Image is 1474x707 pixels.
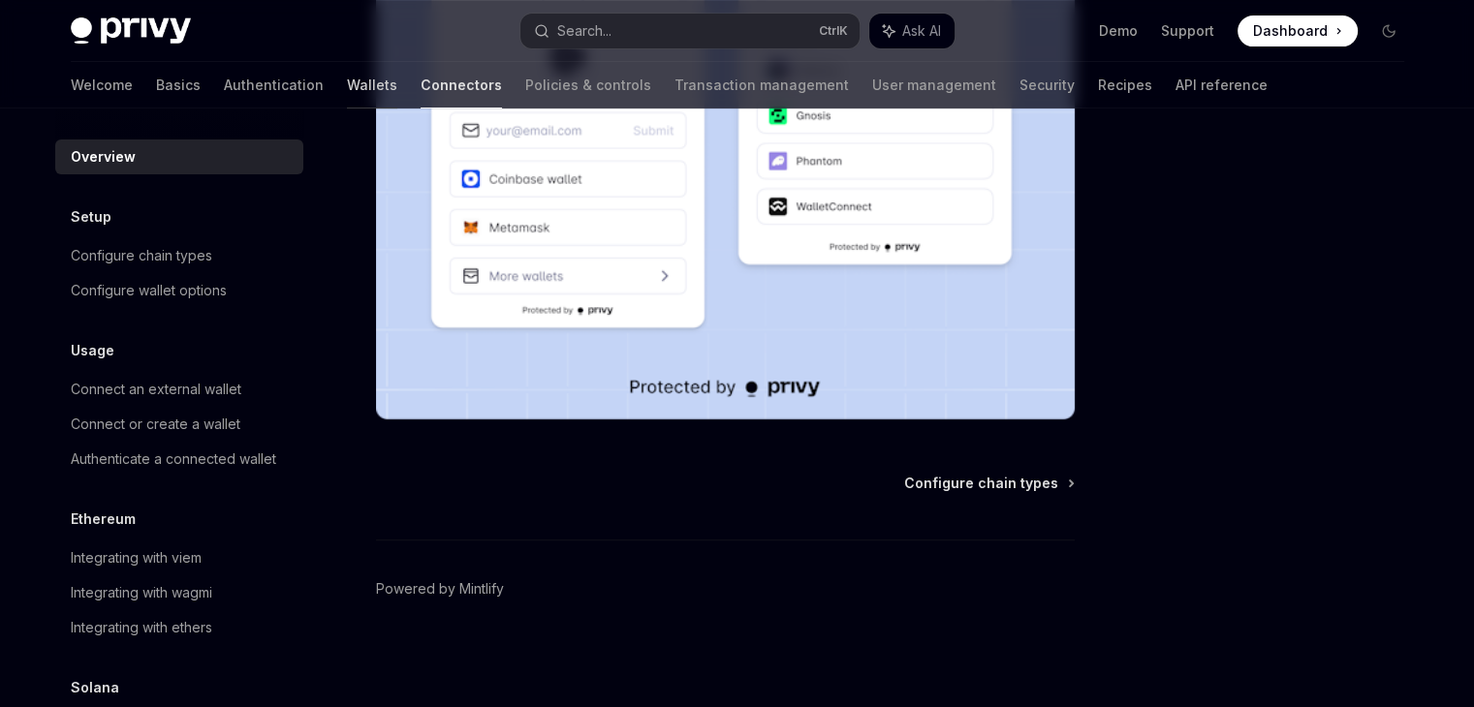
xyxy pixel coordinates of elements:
a: Configure wallet options [55,273,303,308]
h5: Usage [71,339,114,362]
a: Connectors [421,62,502,108]
div: Search... [557,19,612,43]
a: Welcome [71,62,133,108]
a: Connect an external wallet [55,372,303,407]
span: Dashboard [1253,21,1328,41]
a: Transaction management [674,62,849,108]
a: Integrating with ethers [55,610,303,645]
a: Wallets [347,62,397,108]
h5: Setup [71,205,111,229]
a: Integrating with viem [55,540,303,575]
button: Ask AI [869,14,955,48]
a: API reference [1176,62,1268,108]
a: Powered by Mintlify [376,579,504,599]
div: Connect an external wallet [71,378,241,401]
span: Ask AI [902,21,941,41]
img: dark logo [71,17,191,45]
a: Authenticate a connected wallet [55,442,303,476]
div: Overview [71,145,136,169]
a: Demo [1099,21,1138,41]
a: Dashboard [1238,15,1358,46]
a: Policies & controls [525,62,651,108]
h5: Ethereum [71,507,136,531]
button: Toggle dark mode [1373,15,1404,46]
div: Integrating with wagmi [71,581,212,604]
span: Configure chain types [904,474,1058,493]
a: User management [872,62,996,108]
a: Authentication [224,62,324,108]
div: Configure wallet options [71,279,227,302]
a: Security [1019,62,1075,108]
div: Integrating with viem [71,546,202,569]
div: Configure chain types [71,244,212,267]
span: Ctrl K [819,23,848,39]
a: Configure chain types [904,474,1073,493]
div: Authenticate a connected wallet [71,447,276,471]
button: Search...CtrlK [520,14,860,48]
div: Integrating with ethers [71,616,212,639]
a: Overview [55,139,303,174]
a: Support [1161,21,1214,41]
h5: Solana [71,676,119,699]
a: Basics [156,62,201,108]
a: Integrating with wagmi [55,575,303,610]
a: Recipes [1098,62,1152,108]
div: Connect or create a wallet [71,413,240,436]
a: Connect or create a wallet [55,407,303,442]
a: Configure chain types [55,238,303,273]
